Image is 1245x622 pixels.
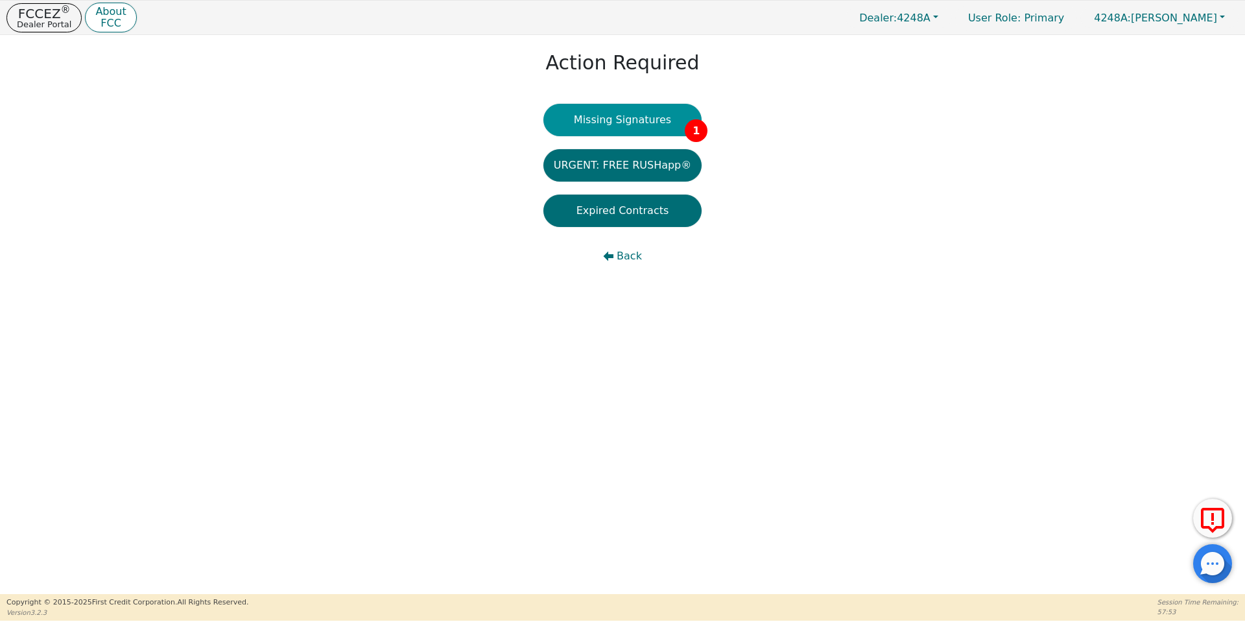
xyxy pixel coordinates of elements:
span: Dealer: [859,12,897,24]
button: URGENT: FREE RUSHapp® [543,149,702,182]
p: Dealer Portal [17,20,71,29]
a: User Role: Primary [955,5,1077,30]
h1: Action Required [545,51,699,75]
button: 4248A:[PERSON_NAME] [1080,8,1239,28]
button: AboutFCC [85,3,136,33]
span: 4248A: [1094,12,1131,24]
sup: ® [61,4,71,16]
span: 1 [685,119,707,142]
p: 57:53 [1157,607,1239,617]
p: Session Time Remaining: [1157,597,1239,607]
span: Back [617,248,642,264]
p: About [95,6,126,17]
p: Primary [955,5,1077,30]
button: Report Error to FCC [1193,499,1232,538]
p: FCCEZ [17,7,71,20]
span: All Rights Reserved. [177,598,248,606]
span: 4248A [859,12,931,24]
button: Dealer:4248A [846,8,952,28]
p: FCC [95,18,126,29]
button: FCCEZ®Dealer Portal [6,3,82,32]
span: User Role : [968,12,1021,24]
span: [PERSON_NAME] [1094,12,1217,24]
button: Expired Contracts [543,195,702,227]
p: Version 3.2.3 [6,608,248,617]
p: Copyright © 2015- 2025 First Credit Corporation. [6,597,248,608]
button: Missing Signatures1 [543,104,702,136]
button: Back [543,240,702,272]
